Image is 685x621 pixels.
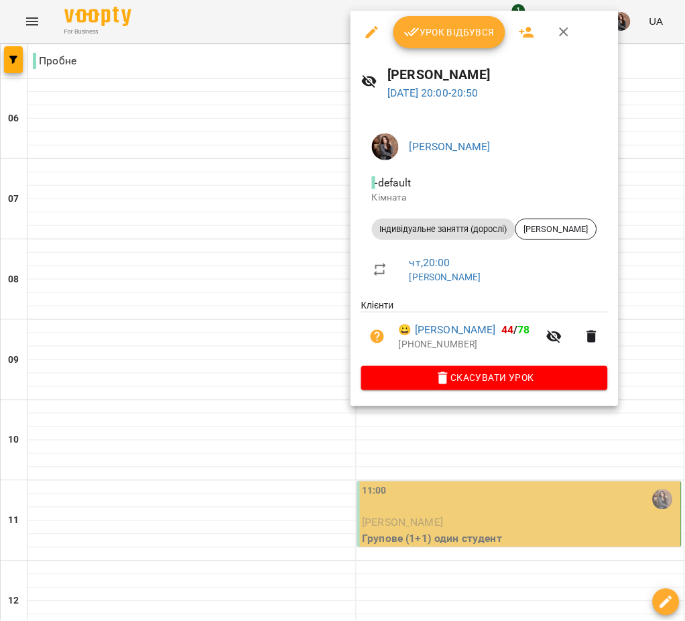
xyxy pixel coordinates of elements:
[372,133,399,160] img: 6c17d95c07e6703404428ddbc75e5e60.jpg
[372,176,414,189] span: - default
[361,366,608,390] button: Скасувати Урок
[501,323,530,336] b: /
[516,223,597,235] span: [PERSON_NAME]
[404,24,495,40] span: Урок відбувся
[393,16,506,48] button: Урок відбувся
[410,140,491,153] a: [PERSON_NAME]
[388,87,479,99] a: [DATE] 20:00-20:50
[361,298,608,365] ul: Клієнти
[372,370,597,386] span: Скасувати Урок
[518,323,530,336] span: 78
[399,338,538,351] p: [PHONE_NUMBER]
[515,219,597,240] div: [PERSON_NAME]
[410,272,481,282] a: [PERSON_NAME]
[501,323,513,336] span: 44
[361,321,393,353] button: Візит ще не сплачено. Додати оплату?
[410,256,450,269] a: чт , 20:00
[372,223,515,235] span: Індивідуальне заняття (дорослі)
[399,322,496,338] a: 😀 [PERSON_NAME]
[388,64,608,85] h6: [PERSON_NAME]
[372,191,597,205] p: Кімната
